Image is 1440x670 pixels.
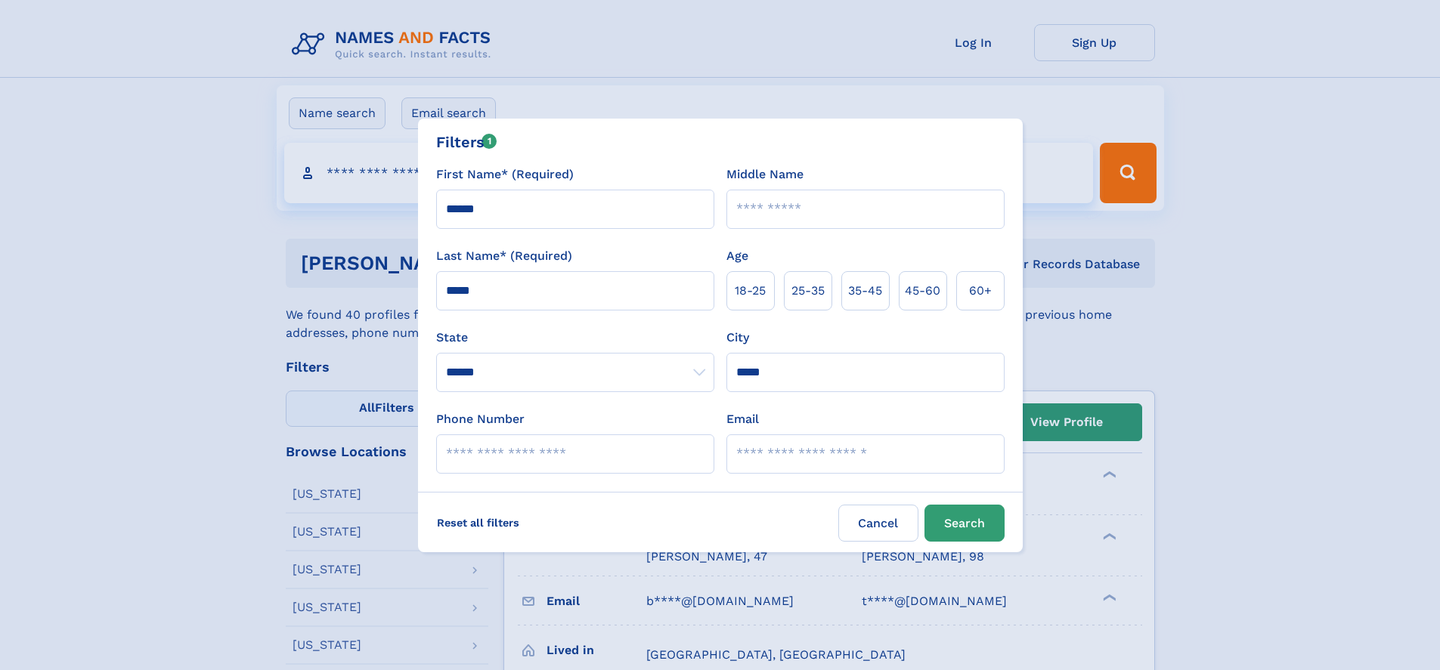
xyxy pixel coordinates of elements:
span: 60+ [969,282,992,300]
button: Search [924,505,1005,542]
span: 35‑45 [848,282,882,300]
label: Cancel [838,505,918,542]
label: Email [726,410,759,428]
label: Phone Number [436,410,525,428]
span: 18‑25 [735,282,766,300]
label: Middle Name [726,165,804,184]
label: City [726,329,749,347]
label: Reset all filters [427,505,529,541]
span: 25‑35 [791,282,825,300]
label: Age [726,247,748,265]
div: Filters [436,131,497,153]
label: Last Name* (Required) [436,247,572,265]
label: First Name* (Required) [436,165,574,184]
span: 45‑60 [905,282,940,300]
label: State [436,329,714,347]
